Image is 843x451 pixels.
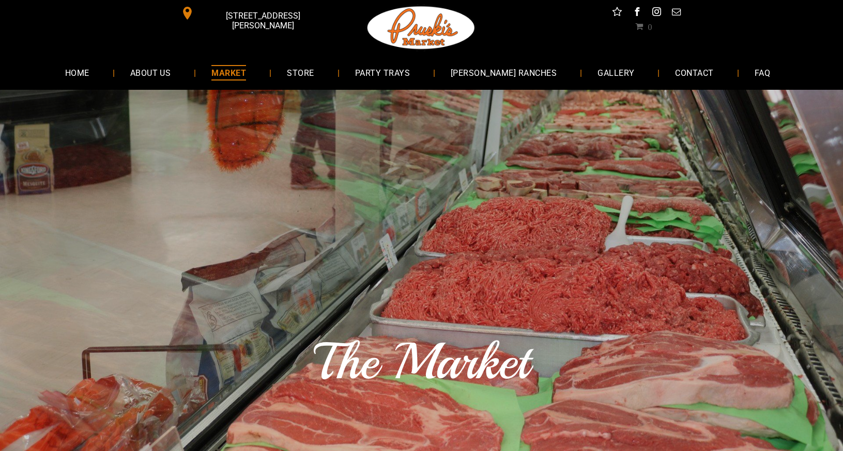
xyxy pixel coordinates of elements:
[739,59,786,86] a: FAQ
[271,59,329,86] a: STORE
[174,5,332,21] a: [STREET_ADDRESS][PERSON_NAME]
[196,6,329,36] span: [STREET_ADDRESS][PERSON_NAME]
[340,59,425,86] a: PARTY TRAYS
[196,59,262,86] a: MARKET
[650,5,663,21] a: instagram
[660,59,729,86] a: CONTACT
[610,5,624,21] a: Social network
[630,5,643,21] a: facebook
[669,5,683,21] a: email
[435,59,572,86] a: [PERSON_NAME] RANCHES
[582,59,650,86] a: GALLERY
[648,22,652,30] span: 0
[115,59,187,86] a: ABOUT US
[314,330,529,394] span: The Market
[50,59,105,86] a: HOME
